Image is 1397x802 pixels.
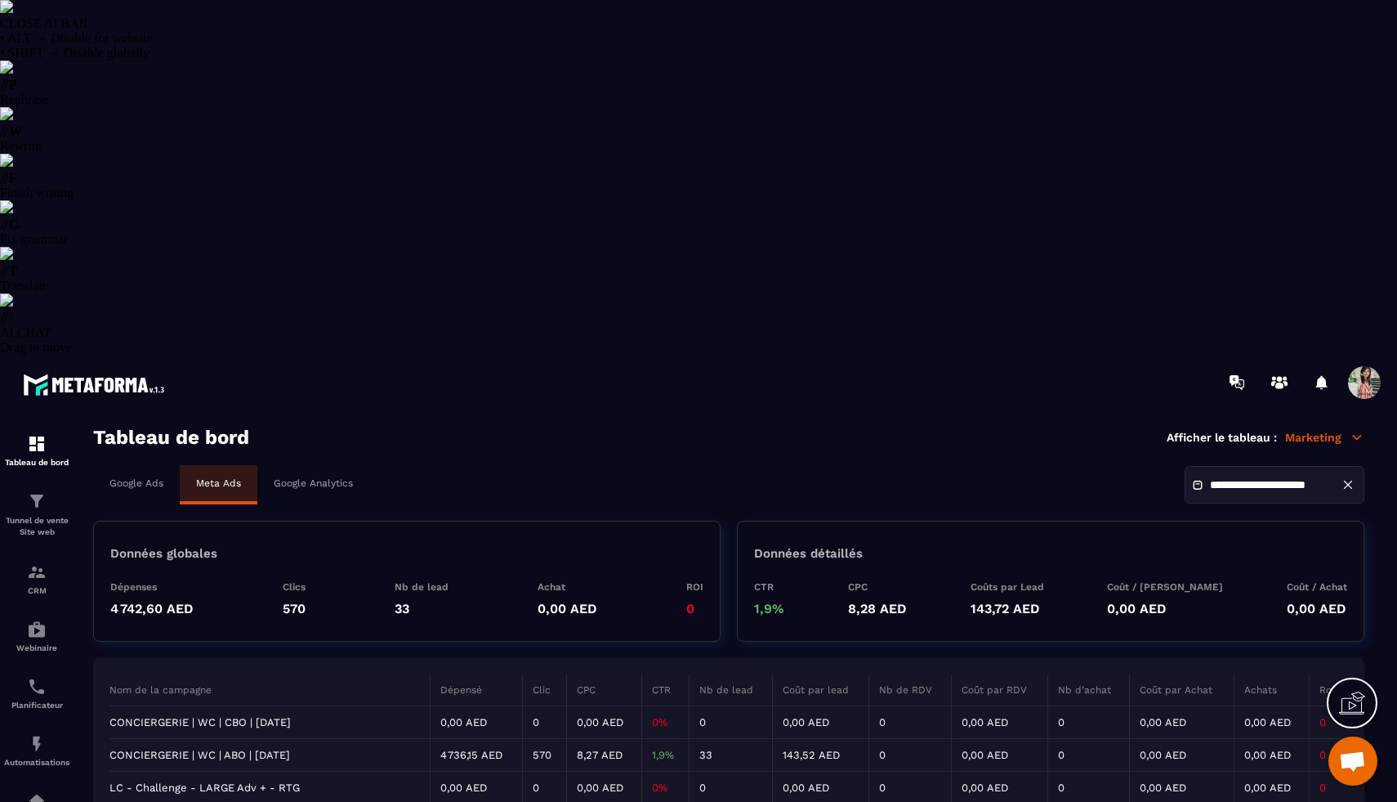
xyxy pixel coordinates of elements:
[4,586,69,595] p: CRM
[772,674,869,706] th: Coût par lead
[4,422,69,479] a: formationformationTableau de bord
[4,722,69,779] a: automationsautomationsAutomatisations
[27,677,47,697] img: scheduler
[869,674,952,706] th: Nb de RDV
[430,706,522,739] td: 0,00 AED
[1234,739,1310,772] td: 0,00 AED
[869,739,952,772] td: 0
[772,706,869,739] td: 0,00 AED
[772,739,869,772] td: 143,52 AED
[952,739,1048,772] td: 0,00 AED
[110,601,194,616] p: 4 742,60 AED
[1047,706,1130,739] td: 0
[395,581,449,593] p: Nb de lead
[1047,739,1130,772] td: 0
[27,491,47,511] img: formation
[27,562,47,582] img: formation
[430,739,522,772] td: 4 736,15 AED
[754,601,784,616] p: 1,9%
[27,434,47,454] img: formation
[109,706,430,739] td: CONCIERGERIE | WC | CBO | [DATE]
[641,739,689,772] td: 1,9%
[538,581,597,593] p: Achat
[689,674,772,706] th: Nb de lead
[4,550,69,607] a: formationformationCRM
[1309,706,1348,739] td: 0
[27,734,47,754] img: automations
[566,706,641,739] td: 0,00 AED
[23,370,170,400] img: logo
[1328,737,1377,786] div: Ouvrir le chat
[93,426,249,449] h3: Tableau de bord
[848,601,907,616] p: 8,28 AED
[1309,674,1348,706] th: Roi
[1234,706,1310,739] td: 0,00 AED
[283,601,306,616] p: 570
[848,581,907,593] p: CPC
[4,643,69,652] p: Webinaire
[430,674,522,706] th: Dépensé
[1107,581,1223,593] p: Coût / [PERSON_NAME]
[686,601,703,616] p: 0
[538,601,597,616] p: 0,00 AED
[4,701,69,710] p: Planificateur
[641,706,689,739] td: 0%
[196,477,241,489] p: Meta Ads
[283,581,306,593] p: Clics
[4,479,69,550] a: formationformationTunnel de vente Site web
[641,674,689,706] th: CTR
[4,665,69,722] a: schedulerschedulerPlanificateur
[971,581,1044,593] p: Coûts par Lead
[4,515,69,538] p: Tunnel de vente Site web
[523,674,567,706] th: Clic
[952,674,1048,706] th: Coût par RDV
[109,674,430,706] th: Nom de la campagne
[971,601,1044,616] p: 143,72 AED
[1107,601,1223,616] p: 0,00 AED
[1285,430,1364,445] p: Marketing
[110,546,217,561] p: Données globales
[1130,739,1234,772] td: 0,00 AED
[952,706,1048,739] td: 0,00 AED
[566,739,641,772] td: 8,27 AED
[1130,706,1234,739] td: 0,00 AED
[686,581,703,593] p: ROI
[109,739,430,772] td: CONCIERGERIE | WC | ABO | [DATE]
[689,706,772,739] td: 0
[4,607,69,665] a: automationsautomationsWebinaire
[1167,431,1277,444] p: Afficher le tableau :
[1234,674,1310,706] th: Achats
[274,477,353,489] p: Google Analytics
[27,620,47,639] img: automations
[1287,601,1347,616] p: 0,00 AED
[754,546,863,561] p: Données détaillés
[689,739,772,772] td: 33
[110,581,194,593] p: Dépenses
[4,758,69,767] p: Automatisations
[523,739,567,772] td: 570
[523,706,567,739] td: 0
[869,706,952,739] td: 0
[395,601,449,616] p: 33
[1287,581,1347,593] p: Coût / Achat
[1309,739,1348,772] td: 0
[1130,674,1234,706] th: Coût par Achat
[754,581,784,593] p: CTR
[109,477,163,489] p: Google Ads
[4,458,69,467] p: Tableau de bord
[566,674,641,706] th: CPC
[1047,674,1130,706] th: Nb d’achat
